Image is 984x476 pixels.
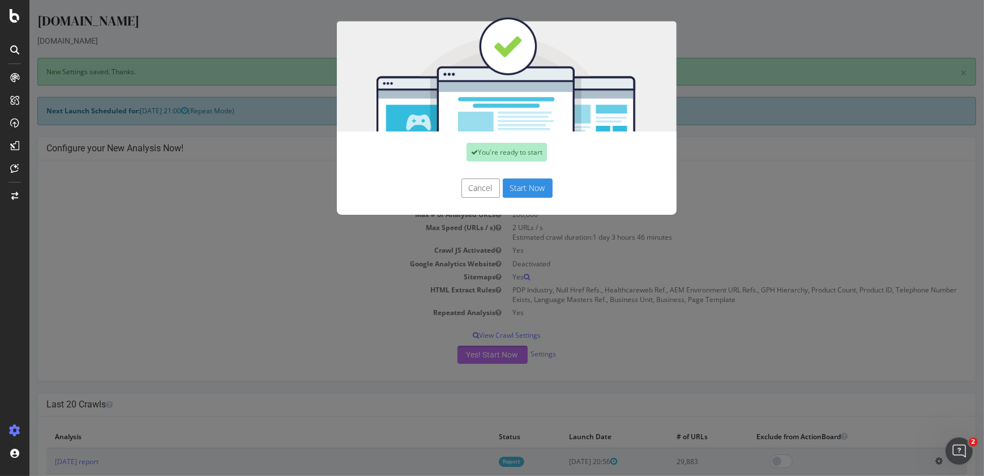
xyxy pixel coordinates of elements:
div: You're ready to start [437,143,517,161]
img: You're all set! [307,17,647,131]
button: Start Now [473,178,523,198]
iframe: Intercom live chat [946,437,973,465]
button: Cancel [432,178,470,198]
span: 2 [969,437,978,447]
